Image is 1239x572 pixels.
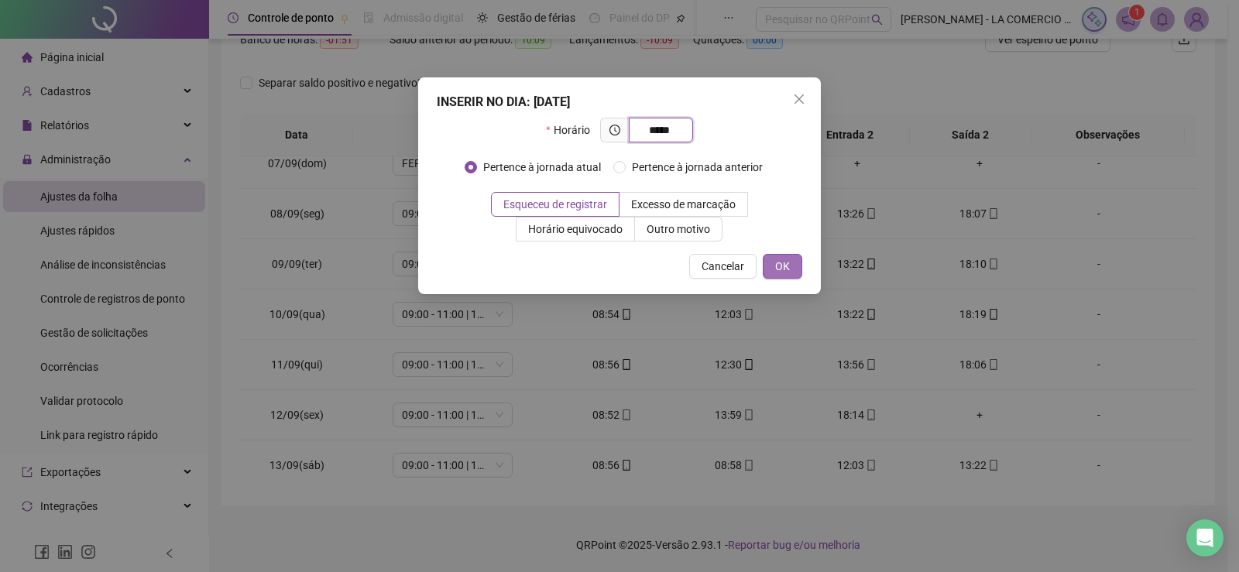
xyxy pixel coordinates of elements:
label: Horário [546,118,599,142]
span: Cancelar [702,258,744,275]
div: Open Intercom Messenger [1186,519,1224,557]
span: Outro motivo [647,223,710,235]
button: Cancelar [689,254,757,279]
span: clock-circle [609,125,620,135]
span: OK [775,258,790,275]
button: OK [763,254,802,279]
span: Horário equivocado [528,223,623,235]
span: Excesso de marcação [631,198,736,211]
span: close [793,93,805,105]
span: Pertence à jornada atual [477,159,607,176]
span: Esqueceu de registrar [503,198,607,211]
div: INSERIR NO DIA : [DATE] [437,93,802,111]
button: Close [787,87,812,111]
span: Pertence à jornada anterior [626,159,769,176]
